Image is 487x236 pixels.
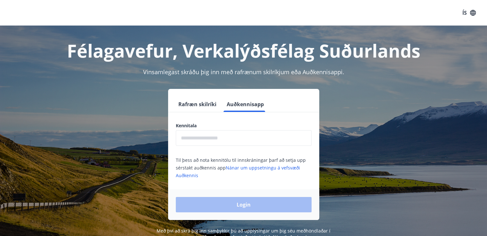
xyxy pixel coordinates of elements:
[176,122,312,129] label: Kennitala
[143,68,344,76] span: Vinsamlegast skráðu þig inn með rafrænum skilríkjum eða Auðkennisappi.
[176,157,306,178] span: Til þess að nota kennitölu til innskráningar þarf að setja upp sérstakt auðkennis app
[224,97,266,112] button: Auðkennisapp
[21,38,467,63] h1: Félagavefur, Verkalýðsfélag Suðurlands
[459,7,479,19] button: ÍS
[176,97,219,112] button: Rafræn skilríki
[176,165,300,178] a: Nánar um uppsetningu á vefsvæði Auðkennis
